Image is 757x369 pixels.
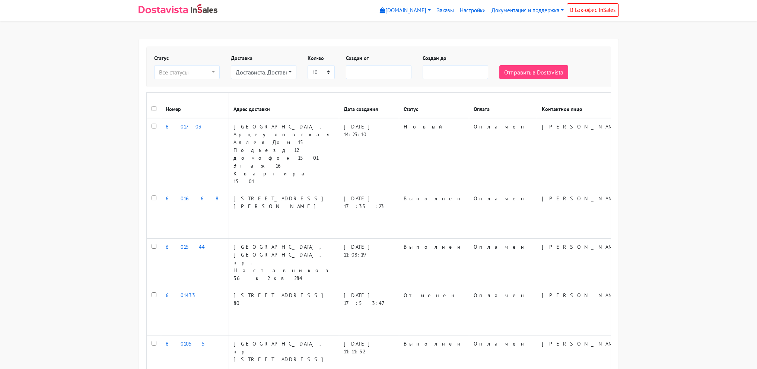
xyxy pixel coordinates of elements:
[399,93,469,118] th: Статус
[537,239,634,287] td: [PERSON_NAME]
[139,6,188,13] img: Dostavista - срочная курьерская служба доставки
[231,54,252,62] label: Доставка
[469,190,537,239] td: Оплачен
[399,118,469,190] td: Новый
[469,239,537,287] td: Оплачен
[567,3,619,17] a: В Бэк-офис InSales
[469,287,537,335] td: Оплачен
[166,123,202,130] a: 601703
[166,195,219,202] a: 601668
[499,65,568,79] button: Отправить в Dostavista
[166,244,205,250] a: 601544
[159,68,210,77] div: Все статусы
[537,118,634,190] td: [PERSON_NAME]
[469,118,537,190] td: Оплачен
[191,4,218,13] img: InSales
[457,3,489,18] a: Настройки
[229,239,339,287] td: [GEOGRAPHIC_DATA], [GEOGRAPHIC_DATA], пр. Наставников 36 к 2 кв 284
[399,190,469,239] td: Выполнен
[537,287,634,335] td: [PERSON_NAME]
[537,190,634,239] td: [PERSON_NAME]
[154,65,220,79] button: Все статусы
[489,3,567,18] a: Документация и поддержка
[229,287,339,335] td: [STREET_ADDRESS] 80
[166,292,195,299] a: 601433
[377,3,434,18] a: [DOMAIN_NAME]
[423,54,446,62] label: Создан до
[469,93,537,118] th: Оплата
[537,93,634,118] th: Контактное лицо
[229,118,339,190] td: [GEOGRAPHIC_DATA], Арцеуловская Аллея Дом 15 Подъезд 12 домофон 1501 Этаж 16 Квартира 1501
[399,287,469,335] td: Отменен
[229,190,339,239] td: [STREET_ADDRESS][PERSON_NAME]
[339,287,399,335] td: [DATE] 17:53:47
[339,93,399,118] th: Дата создания
[231,65,296,79] button: Достависта. Доставка день в день В пределах КАД.
[346,54,369,62] label: Создан от
[339,118,399,190] td: [DATE] 14:23:10
[236,68,287,77] div: Достависта. Доставка день в день В пределах КАД.
[308,54,324,62] label: Кол-во
[166,340,215,347] a: 601055
[161,93,229,118] th: Номер
[339,190,399,239] td: [DATE] 17:35:23
[154,54,169,62] label: Статус
[339,239,399,287] td: [DATE] 11:08:19
[399,239,469,287] td: Выполнен
[434,3,457,18] a: Заказы
[229,93,339,118] th: Адрес доставки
